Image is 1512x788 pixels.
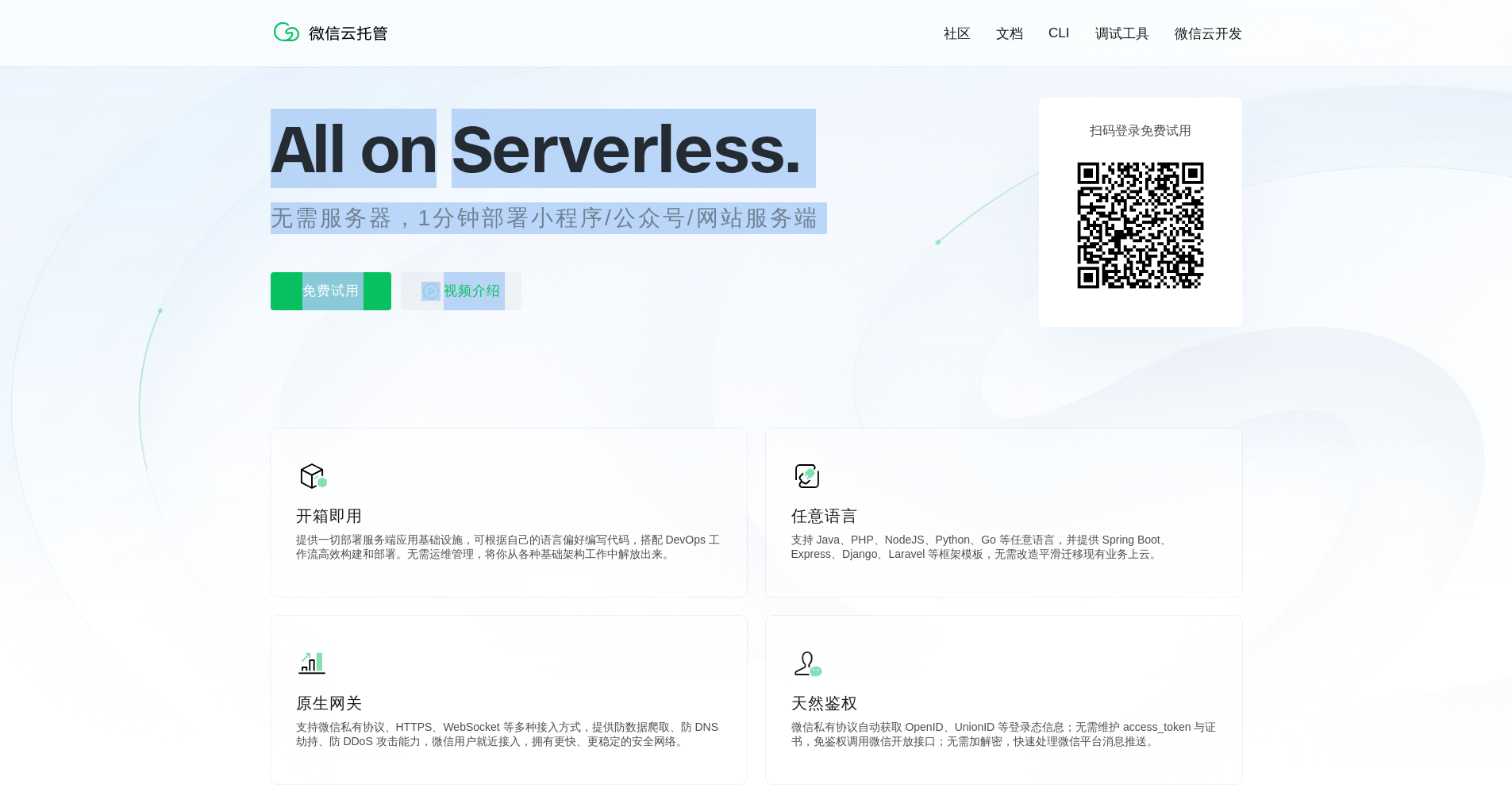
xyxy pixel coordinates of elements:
[444,272,501,310] span: 视频介绍
[1090,123,1191,140] p: 扫码登录免费试用
[996,25,1023,43] a: 文档
[271,37,398,50] a: 微信云托管
[421,282,441,301] img: video_play.svg
[944,25,971,43] a: 社区
[271,272,391,310] p: 免费试用
[1175,25,1242,43] a: 微信云开发
[296,533,721,565] p: 提供一切部署服务端应用基础设施，可根据自己的语言偏好编写代码，搭配 DevOps 工作流高效构建和部署。无需运维管理，将你从各种基础架构工作中解放出来。
[271,202,848,234] p: 无需服务器，1分钟部署小程序/公众号/网站服务端
[296,505,721,527] p: 开箱即用
[271,16,398,48] img: 微信云托管
[296,692,721,714] p: 原生网关
[791,692,1217,714] p: 天然鉴权
[271,109,437,188] span: All on
[1048,25,1069,41] a: CLI
[791,533,1217,565] p: 支持 Java、PHP、NodeJS、Python、Go 等任意语言，并提供 Spring Boot、Express、Django、Laravel 等框架模板，无需改造平滑迁移现有业务上云。
[296,721,721,752] p: 支持微信私有协议、HTTPS、WebSocket 等多种接入方式，提供防数据爬取、防 DNS 劫持、防 DDoS 攻击能力，微信用户就近接入，拥有更快、更稳定的安全网络。
[791,505,1217,527] p: 任意语言
[452,109,800,188] span: Serverless.
[1095,25,1149,43] a: 调试工具
[791,721,1217,752] p: 微信私有协议自动获取 OpenID、UnionID 等登录态信息；无需维护 access_token 与证书，免鉴权调用微信开放接口；无需加解密，快速处理微信平台消息推送。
